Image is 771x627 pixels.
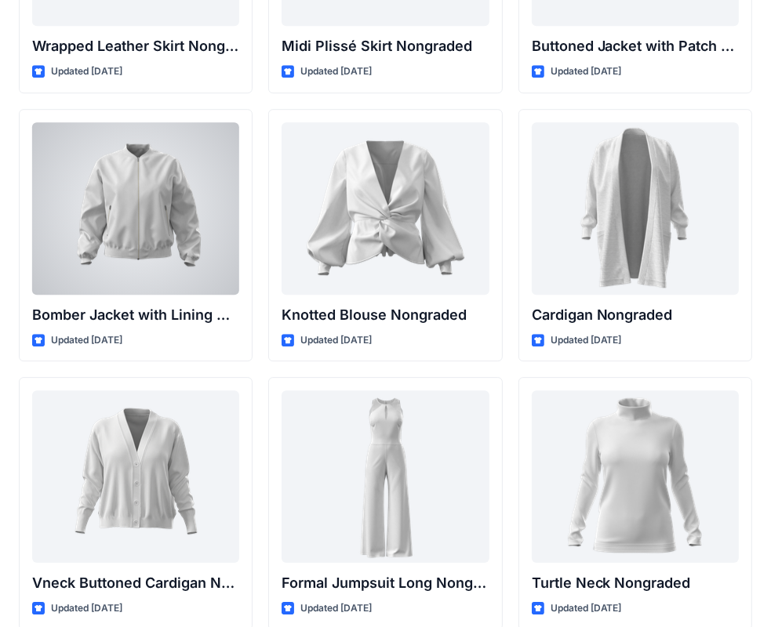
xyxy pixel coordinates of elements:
[32,304,239,326] p: Bomber Jacket with Lining Nongraded
[300,600,372,617] p: Updated [DATE]
[532,35,739,57] p: Buttoned Jacket with Patch Pockets Nongraded
[282,35,489,57] p: Midi Plissé Skirt Nongraded
[32,572,239,594] p: Vneck Buttoned Cardigan Nongraded
[300,332,372,349] p: Updated [DATE]
[51,332,122,349] p: Updated [DATE]
[551,332,622,349] p: Updated [DATE]
[32,35,239,57] p: Wrapped Leather Skirt Nongraded
[532,122,739,295] a: Cardigan Nongraded
[282,304,489,326] p: Knotted Blouse Nongraded
[51,63,122,80] p: Updated [DATE]
[282,390,489,563] a: Formal Jumpsuit Long Nongraded
[551,63,622,80] p: Updated [DATE]
[532,390,739,563] a: Turtle Neck Nongraded
[532,572,739,594] p: Turtle Neck Nongraded
[282,122,489,295] a: Knotted Blouse Nongraded
[532,304,739,326] p: Cardigan Nongraded
[551,600,622,617] p: Updated [DATE]
[32,122,239,295] a: Bomber Jacket with Lining Nongraded
[300,63,372,80] p: Updated [DATE]
[51,600,122,617] p: Updated [DATE]
[32,390,239,563] a: Vneck Buttoned Cardigan Nongraded
[282,572,489,594] p: Formal Jumpsuit Long Nongraded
